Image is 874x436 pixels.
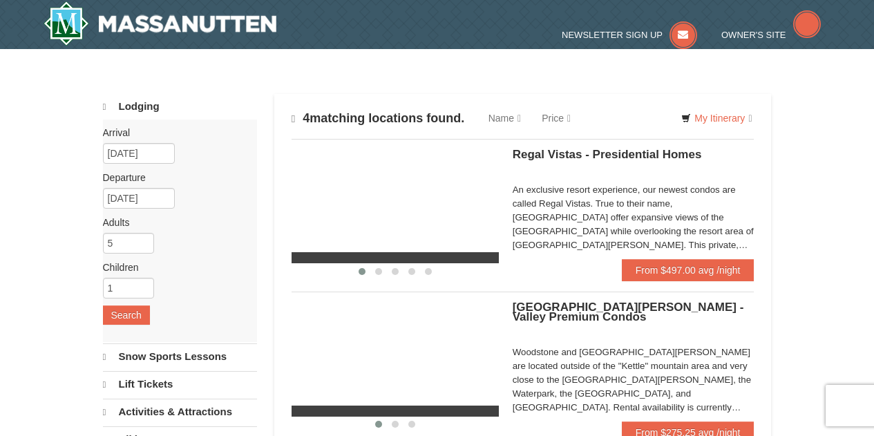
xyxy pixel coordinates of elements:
span: Owner's Site [721,30,786,40]
a: From $497.00 avg /night [622,259,754,281]
a: My Itinerary [672,108,761,129]
a: Newsletter Sign Up [562,30,697,40]
button: Search [103,305,150,325]
a: Lift Tickets [103,371,257,397]
a: Activities & Attractions [103,399,257,425]
span: Newsletter Sign Up [562,30,663,40]
span: Regal Vistas - Presidential Homes [513,148,702,161]
a: Snow Sports Lessons [103,343,257,370]
div: Woodstone and [GEOGRAPHIC_DATA][PERSON_NAME] are located outside of the "Kettle" mountain area an... [513,345,754,415]
label: Arrival [103,126,247,140]
a: Massanutten Resort [44,1,277,46]
h4: matching locations found. [292,111,465,126]
a: Price [531,104,581,132]
a: Name [478,104,531,132]
span: 4 [303,111,310,125]
div: An exclusive resort experience, our newest condos are called Regal Vistas. True to their name, [G... [513,183,754,252]
a: Owner's Site [721,30,821,40]
a: Lodging [103,94,257,120]
img: Massanutten Resort Logo [44,1,277,46]
label: Children [103,260,247,274]
label: Adults [103,216,247,229]
label: Departure [103,171,247,184]
span: [GEOGRAPHIC_DATA][PERSON_NAME] - Valley Premium Condos [513,301,744,323]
